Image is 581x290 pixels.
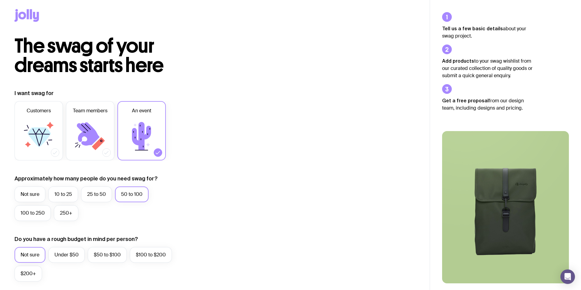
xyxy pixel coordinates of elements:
[27,107,51,114] span: Customers
[115,186,149,202] label: 50 to 100
[15,34,164,77] span: The swag of your dreams starts here
[15,236,138,243] label: Do you have a rough budget in mind per person?
[73,107,107,114] span: Team members
[54,205,78,221] label: 250+
[442,57,533,79] p: to your swag wishlist from our curated collection of quality goods or submit a quick general enqu...
[130,247,172,263] label: $100 to $200
[442,58,474,64] strong: Add products
[15,186,45,202] label: Not sure
[88,247,127,263] label: $50 to $100
[48,247,85,263] label: Under $50
[48,186,78,202] label: 10 to 25
[15,205,51,221] label: 100 to 250
[15,247,45,263] label: Not sure
[15,175,158,182] label: Approximately how many people do you need swag for?
[442,98,489,103] strong: Get a free proposal
[15,266,42,282] label: $200+
[442,97,533,112] p: from our design team, including designs and pricing.
[442,25,533,40] p: about your swag project.
[560,269,575,284] div: Open Intercom Messenger
[132,107,151,114] span: An event
[15,90,54,97] label: I want swag for
[442,26,503,31] strong: Tell us a few basic details
[81,186,112,202] label: 25 to 50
